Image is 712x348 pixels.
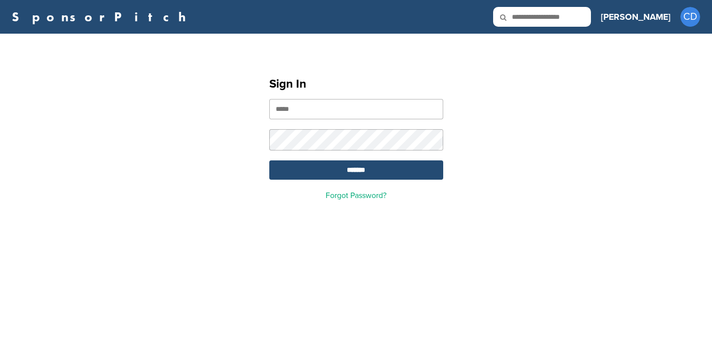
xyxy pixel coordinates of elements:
[601,6,670,28] a: [PERSON_NAME]
[326,191,386,200] a: Forgot Password?
[601,10,670,24] h3: [PERSON_NAME]
[269,75,443,93] h1: Sign In
[680,7,700,27] span: CD
[12,10,192,23] a: SponsorPitch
